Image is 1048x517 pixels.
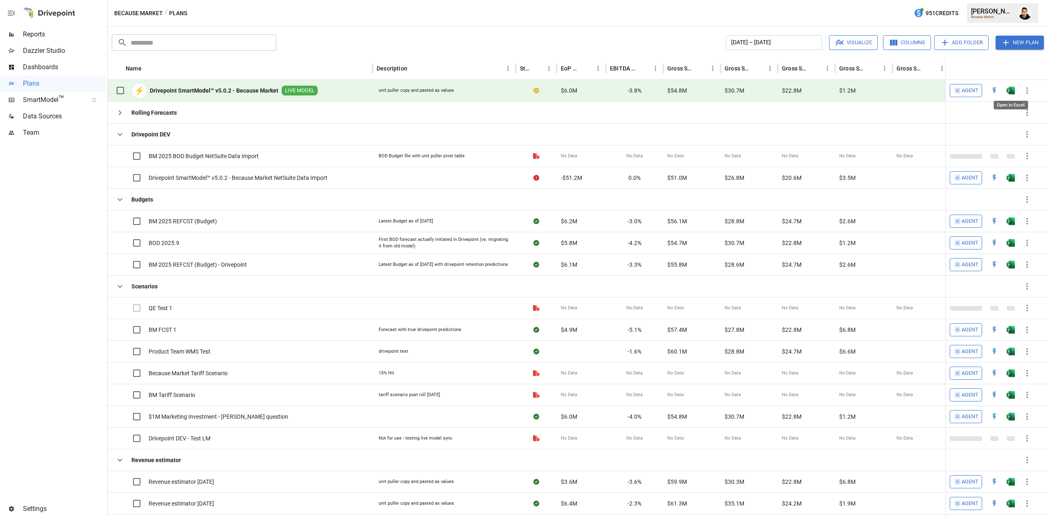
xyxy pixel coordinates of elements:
[1007,413,1015,421] img: g5qfjXmAAAAABJRU5ErkJggg==
[839,413,856,421] span: $1.2M
[782,217,802,225] span: $24.7M
[782,153,798,159] span: No Data
[131,109,177,117] b: Rolling Forecasts
[839,326,856,334] span: $6.8M
[667,326,687,334] span: $57.4M
[149,369,228,377] span: Because Market Tariff Scenario
[379,153,465,159] div: BOD Budget file with unit puller pivot table
[379,500,454,507] div: unit puller copy and pasted as values
[561,392,577,398] span: No Data
[667,499,687,508] span: $61.3M
[533,326,539,334] div: Sync complete
[1019,7,1032,20] img: Francisco Sanchez
[282,87,318,95] span: LIVE MODEL
[379,218,433,224] div: Latest Budget as of [DATE]
[962,238,978,248] span: Agent
[149,239,179,247] span: BOD 2025.9
[990,217,998,225] div: Open in Quick Edit
[533,413,539,421] div: Sync complete
[561,370,577,376] span: No Data
[59,94,64,104] span: ™
[839,435,856,442] span: No Data
[626,305,643,311] span: No Data
[782,326,802,334] span: $22.8M
[667,347,687,356] span: $60.1M
[839,239,856,247] span: $1.2M
[581,63,592,74] button: Sort
[897,435,913,442] span: No Data
[950,236,982,249] button: Agent
[782,370,798,376] span: No Data
[725,499,744,508] span: $35.1M
[561,478,577,486] span: $3.6M
[725,305,741,311] span: No Data
[782,174,802,182] span: $20.6M
[1007,499,1015,508] div: Open in Excel
[1007,369,1015,377] div: Open in Excel
[950,410,982,423] button: Agent
[149,413,288,421] span: $1M Marketing Investment - [PERSON_NAME] question
[533,304,540,312] div: File is not a valid Drivepoint model
[897,392,913,398] span: No Data
[114,8,163,18] button: Because Market
[839,261,856,269] span: $2.6M
[782,435,798,442] span: No Data
[667,261,687,269] span: $55.8M
[839,478,856,486] span: $6.8M
[149,434,210,442] span: Drivepoint DEV - Test LM
[753,63,764,74] button: Sort
[23,79,106,88] span: Plans
[879,63,890,74] button: Gross Sales: Wholesale column menu
[725,65,752,72] div: Gross Sales: DTC Online
[532,63,543,74] button: Sort
[667,413,687,421] span: $54.8M
[1007,499,1015,508] img: g5qfjXmAAAAABJRU5ErkJggg==
[822,63,833,74] button: Gross Sales: Marketplace column menu
[533,174,539,182] div: Error during sync.
[23,62,106,72] span: Dashboards
[726,35,822,50] button: [DATE] – [DATE]
[626,435,643,442] span: No Data
[725,153,741,159] span: No Data
[950,388,982,401] button: Agent
[725,239,744,247] span: $30.7M
[561,326,577,334] span: $4.9M
[839,174,856,182] span: $3.5M
[149,499,214,508] span: Revenue estimator [DATE]
[725,174,744,182] span: $26.8M
[561,174,582,182] span: -$51.2M
[533,239,539,247] div: Sync complete
[628,239,641,247] span: -4.2%
[829,35,878,50] button: Visualize
[725,392,741,398] span: No Data
[990,413,998,421] div: Open in Quick Edit
[561,261,577,269] span: $6.1M
[1007,174,1015,182] div: Open in Excel
[533,369,540,377] div: File is not a valid Drivepoint model
[990,391,998,399] img: quick-edit-flash.b8aec18c.svg
[962,369,978,378] span: Agent
[23,29,106,39] span: Reports
[962,260,978,270] span: Agent
[379,370,394,376] div: 15% Hit
[1007,326,1015,334] div: Open in Excel
[1007,261,1015,269] div: Open in Excel
[962,347,978,356] span: Agent
[950,345,982,358] button: Agent
[23,504,106,514] span: Settings
[725,261,744,269] span: $28.6M
[149,478,214,486] span: Revenue estimator [DATE]
[990,369,998,377] img: quick-edit-flash.b8aec18c.svg
[990,239,998,247] img: quick-edit-flash.b8aec18c.svg
[1007,478,1015,486] div: Open in Excel
[839,153,856,159] span: No Data
[839,305,856,311] span: No Data
[883,35,931,50] button: Columns
[725,370,741,376] span: No Data
[990,369,998,377] div: Open in Quick Edit
[810,63,822,74] button: Sort
[897,65,924,72] div: Gross Sales: Retail
[667,86,687,95] span: $54.8M
[379,478,454,485] div: unit puller copy and pasted as values
[379,236,510,249] div: First BOD forecast actually initiated in Drivepoint (vs. migrating it from old model)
